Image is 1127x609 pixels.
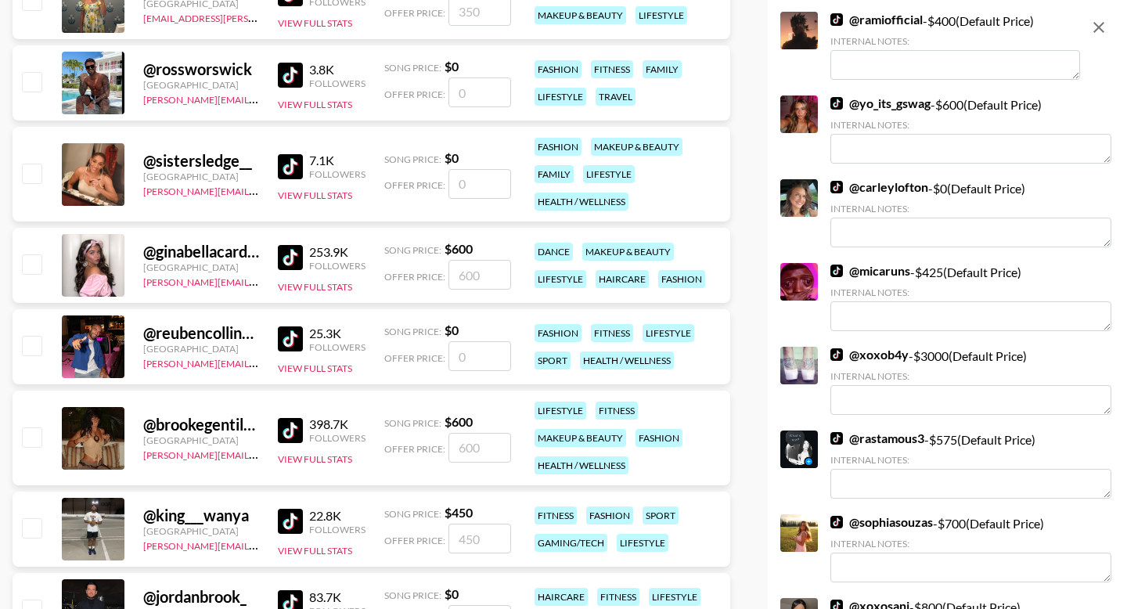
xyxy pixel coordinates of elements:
div: [GEOGRAPHIC_DATA] [143,434,259,446]
div: family [535,165,574,183]
div: [GEOGRAPHIC_DATA] [143,171,259,182]
span: Song Price: [384,508,441,520]
div: lifestyle [643,324,694,342]
img: TikTok [830,516,843,528]
strong: $ 600 [445,241,473,256]
img: TikTok [830,13,843,26]
div: health / wellness [535,193,628,211]
div: lifestyle [583,165,635,183]
div: Internal Notes: [830,538,1111,550]
a: [PERSON_NAME][EMAIL_ADDRESS][DOMAIN_NAME] [143,182,375,197]
span: Offer Price: [384,443,445,455]
img: TikTok [278,245,303,270]
a: [PERSON_NAME][EMAIL_ADDRESS][DOMAIN_NAME] [143,355,375,369]
div: - $ 575 (Default Price) [830,431,1111,499]
img: TikTok [278,63,303,88]
div: Followers [309,77,365,89]
div: [GEOGRAPHIC_DATA] [143,343,259,355]
a: @micaruns [830,263,910,279]
div: 22.8K [309,508,365,524]
span: Song Price: [384,62,441,74]
div: makeup & beauty [535,429,626,447]
span: Offer Price: [384,88,445,100]
div: - $ 400 (Default Price) [830,12,1080,80]
div: travel [596,88,636,106]
input: 0 [448,77,511,107]
div: Followers [309,168,365,180]
button: View Full Stats [278,453,352,465]
img: TikTok [278,418,303,443]
div: Followers [309,260,365,272]
img: TikTok [830,432,843,445]
input: 0 [448,169,511,199]
div: @ jordanbrook_ [143,587,259,607]
strong: $ 0 [445,150,459,165]
div: 25.3K [309,326,365,341]
a: @xoxob4y [830,347,909,362]
div: - $ 425 (Default Price) [830,263,1111,331]
span: Offer Price: [384,271,445,283]
div: @ sistersledge__ [143,151,259,171]
div: lifestyle [649,588,700,606]
a: @yo_its_gswag [830,95,931,111]
div: @ reubencollins_6 [143,323,259,343]
div: Internal Notes: [830,35,1080,47]
a: @ramiofficial [830,12,923,27]
img: TikTok [830,181,843,193]
button: View Full Stats [278,545,352,557]
div: fashion [535,138,582,156]
div: dance [535,243,573,261]
div: makeup & beauty [535,6,626,24]
button: View Full Stats [278,189,352,201]
strong: $ 450 [445,505,473,520]
div: fashion [586,506,633,524]
div: 253.9K [309,244,365,260]
span: Song Price: [384,244,441,256]
button: View Full Stats [278,17,352,29]
button: View Full Stats [278,362,352,374]
div: 3.8K [309,62,365,77]
div: fashion [535,60,582,78]
div: family [643,60,682,78]
img: TikTok [830,265,843,277]
div: lifestyle [535,270,586,288]
button: View Full Stats [278,281,352,293]
div: fitness [597,588,639,606]
img: TikTok [278,509,303,534]
div: Followers [309,524,365,535]
div: Internal Notes: [830,370,1111,382]
div: lifestyle [535,402,586,420]
div: [GEOGRAPHIC_DATA] [143,525,259,537]
div: makeup & beauty [591,138,682,156]
span: Song Price: [384,417,441,429]
div: [GEOGRAPHIC_DATA] [143,261,259,273]
strong: $ 0 [445,323,459,337]
div: Internal Notes: [830,119,1111,131]
div: health / wellness [535,456,628,474]
div: fitness [596,402,638,420]
div: fashion [636,429,682,447]
div: fitness [591,60,633,78]
div: - $ 3000 (Default Price) [830,347,1111,415]
span: Song Price: [384,589,441,601]
input: 0 [448,341,511,371]
div: - $ 0 (Default Price) [830,179,1111,247]
div: Internal Notes: [830,454,1111,466]
div: Internal Notes: [830,286,1111,298]
strong: $ 600 [445,414,473,429]
button: remove [1083,12,1114,43]
img: TikTok [278,326,303,351]
span: Song Price: [384,153,441,165]
div: sport [535,351,571,369]
div: @ ginabellacardinale [143,242,259,261]
div: health / wellness [580,351,674,369]
span: Offer Price: [384,535,445,546]
div: @ rossworswick [143,59,259,79]
input: 600 [448,260,511,290]
a: [PERSON_NAME][EMAIL_ADDRESS][DOMAIN_NAME] [143,91,375,106]
img: TikTok [830,348,843,361]
strong: $ 0 [445,59,459,74]
a: [PERSON_NAME][EMAIL_ADDRESS][DOMAIN_NAME] [143,537,375,552]
div: 398.7K [309,416,365,432]
strong: $ 0 [445,586,459,601]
